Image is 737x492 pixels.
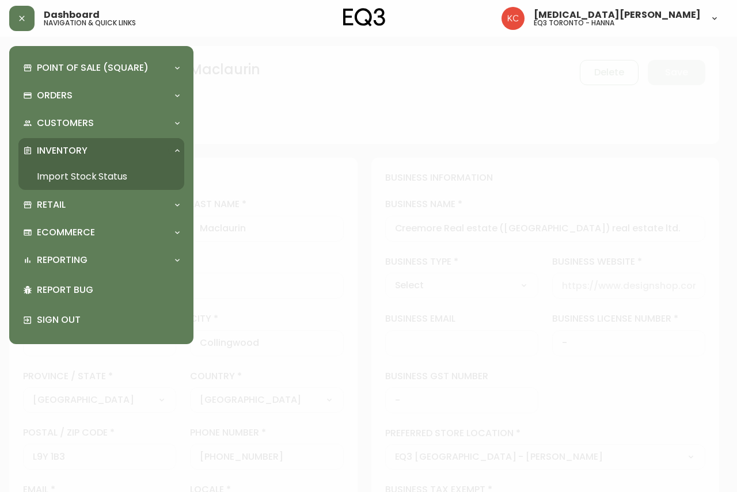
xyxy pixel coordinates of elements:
a: Import Stock Status [18,163,184,190]
p: Sign Out [37,314,180,326]
p: Inventory [37,144,88,157]
p: Customers [37,117,94,129]
h5: eq3 toronto - hanna [534,20,614,26]
p: Retail [37,199,66,211]
img: logo [343,8,386,26]
p: Report Bug [37,284,180,296]
h5: navigation & quick links [44,20,136,26]
div: Ecommerce [18,220,184,245]
span: Dashboard [44,10,100,20]
div: Orders [18,83,184,108]
p: Orders [37,89,73,102]
div: Point of Sale (Square) [18,55,184,81]
span: [MEDICAL_DATA][PERSON_NAME] [534,10,701,20]
div: Inventory [18,138,184,163]
div: Sign Out [18,305,184,335]
div: Reporting [18,247,184,273]
div: Report Bug [18,275,184,305]
div: Customers [18,110,184,136]
img: 6487344ffbf0e7f3b216948508909409 [502,7,525,30]
p: Point of Sale (Square) [37,62,149,74]
p: Ecommerce [37,226,95,239]
p: Reporting [37,254,88,266]
div: Retail [18,192,184,218]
